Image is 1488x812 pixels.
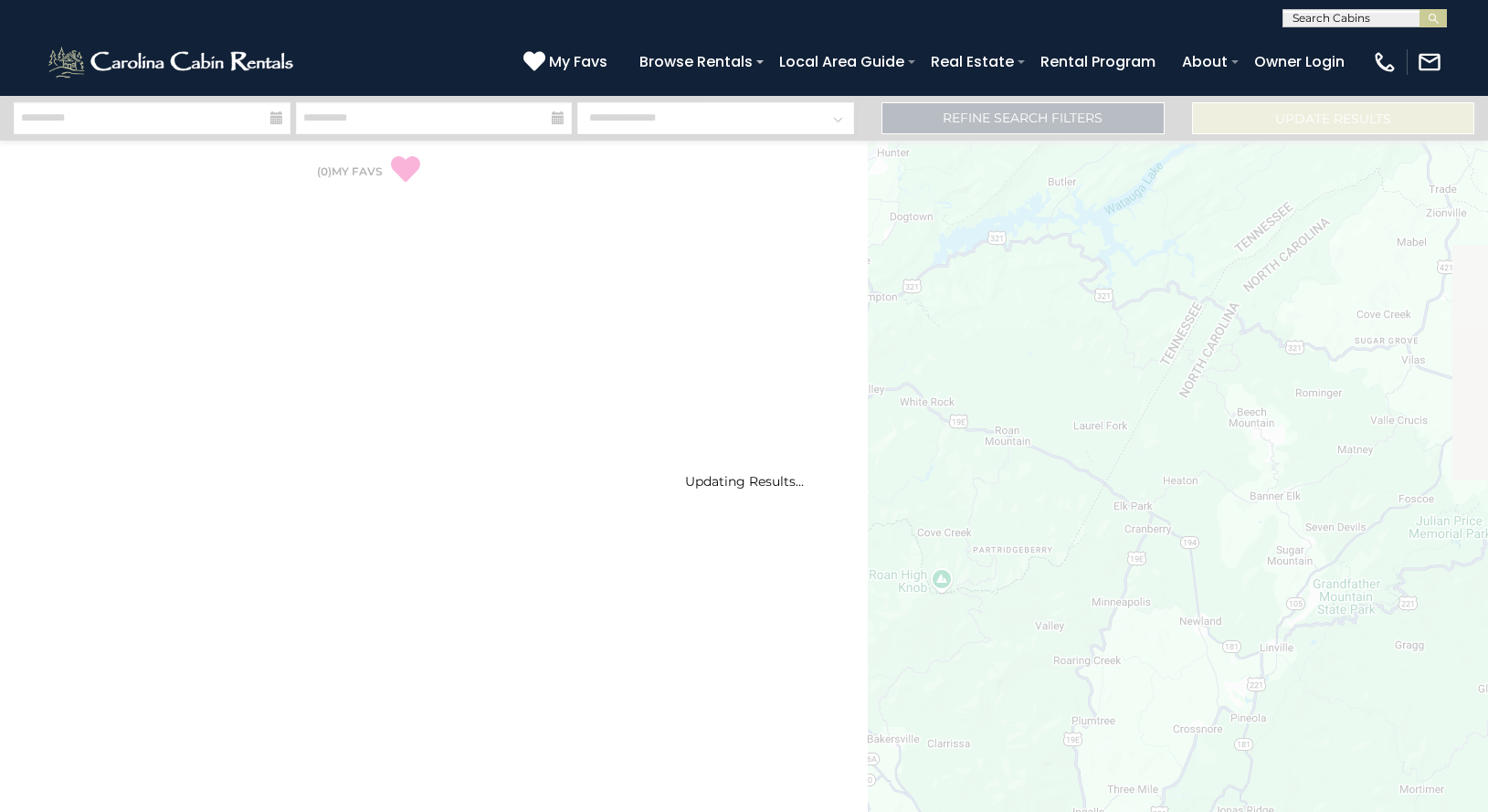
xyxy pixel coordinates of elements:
a: About [1173,46,1237,78]
a: Browse Rentals [630,46,762,78]
img: mail-regular-white.png [1417,49,1442,75]
a: Local Area Guide [770,46,913,78]
a: Owner Login [1245,46,1354,78]
a: Rental Program [1031,46,1165,78]
span: My Favs [549,50,607,73]
img: phone-regular-white.png [1372,49,1398,75]
img: White-1-2.png [46,44,299,80]
a: Real Estate [922,46,1023,78]
a: My Favs [523,50,612,74]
